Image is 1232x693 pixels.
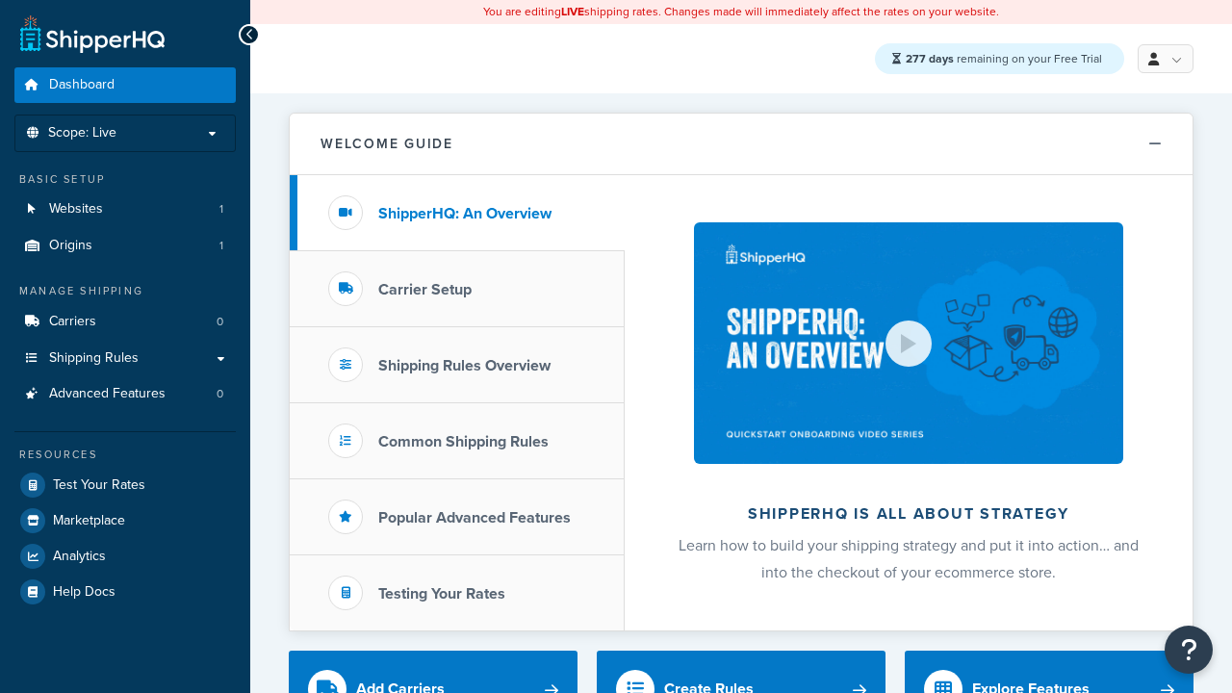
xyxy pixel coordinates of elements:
[321,137,453,151] h2: Welcome Guide
[14,304,236,340] li: Carriers
[14,341,236,376] a: Shipping Rules
[14,171,236,188] div: Basic Setup
[290,114,1193,175] button: Welcome Guide
[906,50,1102,67] span: remaining on your Free Trial
[217,314,223,330] span: 0
[14,503,236,538] a: Marketplace
[14,192,236,227] li: Websites
[378,433,549,450] h3: Common Shipping Rules
[1165,626,1213,674] button: Open Resource Center
[906,50,954,67] strong: 277 days
[49,386,166,402] span: Advanced Features
[53,584,115,601] span: Help Docs
[49,350,139,367] span: Shipping Rules
[14,228,236,264] a: Origins1
[378,585,505,603] h3: Testing Your Rates
[14,539,236,574] a: Analytics
[217,386,223,402] span: 0
[378,509,571,526] h3: Popular Advanced Features
[14,67,236,103] a: Dashboard
[49,77,115,93] span: Dashboard
[14,192,236,227] a: Websites1
[219,238,223,254] span: 1
[49,238,92,254] span: Origins
[219,201,223,218] span: 1
[378,281,472,298] h3: Carrier Setup
[14,468,236,502] a: Test Your Rates
[14,228,236,264] li: Origins
[14,283,236,299] div: Manage Shipping
[49,314,96,330] span: Carriers
[53,513,125,529] span: Marketplace
[679,534,1139,583] span: Learn how to build your shipping strategy and put it into action… and into the checkout of your e...
[53,477,145,494] span: Test Your Rates
[378,357,551,374] h3: Shipping Rules Overview
[49,201,103,218] span: Websites
[694,222,1123,464] img: ShipperHQ is all about strategy
[14,376,236,412] li: Advanced Features
[53,549,106,565] span: Analytics
[378,205,552,222] h3: ShipperHQ: An Overview
[14,376,236,412] a: Advanced Features0
[676,505,1142,523] h2: ShipperHQ is all about strategy
[48,125,116,141] span: Scope: Live
[14,447,236,463] div: Resources
[561,3,584,20] b: LIVE
[14,304,236,340] a: Carriers0
[14,575,236,609] a: Help Docs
